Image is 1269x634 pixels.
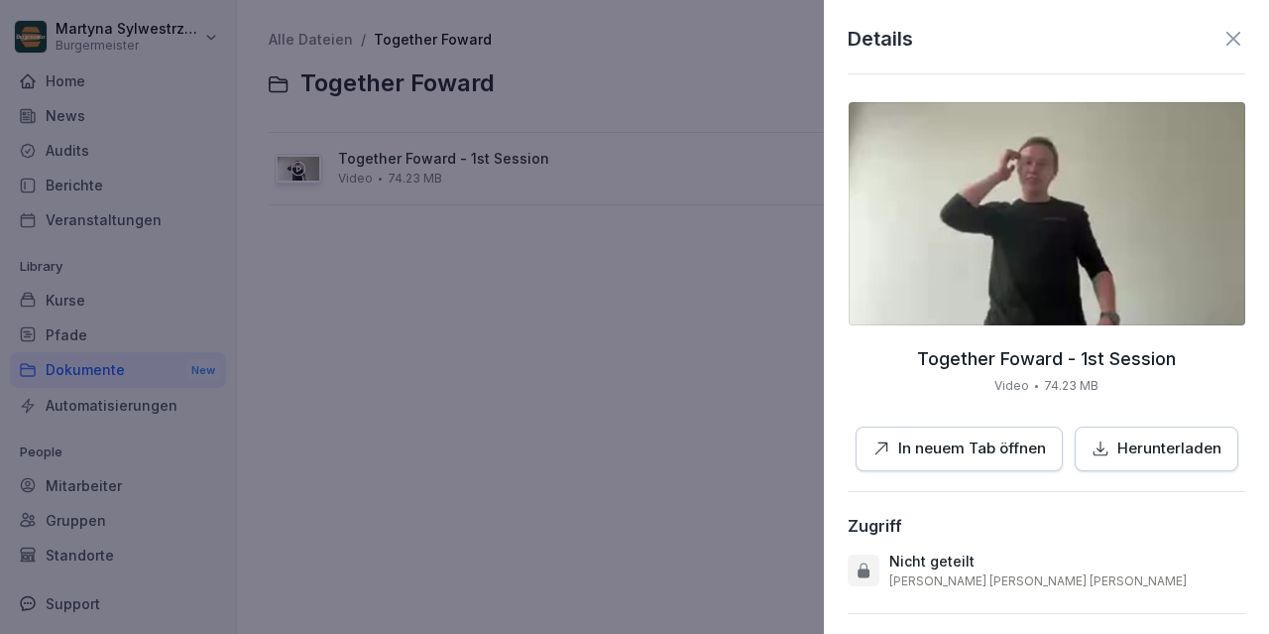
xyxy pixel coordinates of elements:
[848,516,902,536] div: Zugriff
[856,427,1063,471] button: In neuem Tab öffnen
[1044,377,1098,395] p: 74.23 MB
[889,552,975,571] p: Nicht geteilt
[889,573,1187,589] p: [PERSON_NAME] [PERSON_NAME] [PERSON_NAME]
[898,438,1046,460] p: In neuem Tab öffnen
[1117,438,1221,460] p: Herunterladen
[917,349,1176,369] p: Together Foward - 1st Session
[849,102,1245,325] img: thumbnail
[1075,427,1238,471] button: Herunterladen
[848,24,913,54] p: Details
[994,377,1029,395] p: Video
